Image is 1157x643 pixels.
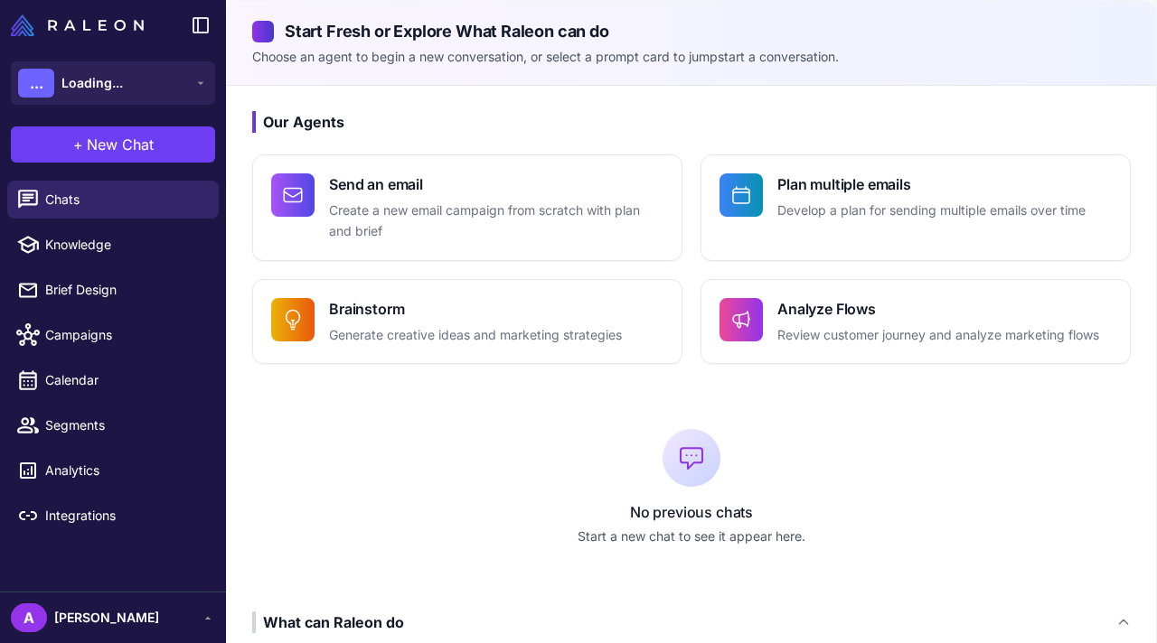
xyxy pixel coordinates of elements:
a: Calendar [7,361,219,399]
img: Raleon Logo [11,14,144,36]
button: BrainstormGenerate creative ideas and marketing strategies [252,279,682,365]
a: Brief Design [7,271,219,309]
h2: Start Fresh or Explore What Raleon can do [252,19,1131,43]
button: ...Loading... [11,61,215,105]
span: + [73,134,83,155]
h4: Brainstorm [329,298,622,320]
p: Choose an agent to begin a new conversation, or select a prompt card to jumpstart a conversation. [252,47,1131,67]
a: Knowledge [7,226,219,264]
a: Chats [7,181,219,219]
p: No previous chats [252,501,1131,523]
h4: Send an email [329,173,663,195]
p: Start a new chat to see it appear here. [252,527,1131,546]
p: Create a new email campaign from scratch with plan and brief [329,200,663,242]
span: Analytics [45,461,204,480]
span: Campaigns [45,325,204,345]
a: Analytics [7,452,219,489]
a: Integrations [7,497,219,535]
div: ... [18,69,54,98]
h3: Our Agents [252,111,1131,133]
div: A [11,603,47,632]
p: Generate creative ideas and marketing strategies [329,325,622,346]
span: New Chat [87,134,154,155]
span: Segments [45,415,204,435]
span: Knowledge [45,235,204,255]
a: Segments [7,406,219,444]
button: Plan multiple emailsDevelop a plan for sending multiple emails over time [701,154,1131,261]
p: Review customer journey and analyze marketing flows [777,325,1099,346]
button: +New Chat [11,126,215,163]
div: What can Raleon do [252,611,404,633]
span: Calendar [45,370,204,390]
span: Chats [45,190,204,210]
h4: Plan multiple emails [777,173,1086,195]
span: Loading... [61,73,123,93]
span: Brief Design [45,280,204,300]
h4: Analyze Flows [777,298,1099,320]
a: Raleon Logo [11,14,151,36]
button: Send an emailCreate a new email campaign from scratch with plan and brief [252,154,682,261]
a: Campaigns [7,316,219,354]
span: [PERSON_NAME] [54,608,159,628]
button: Analyze FlowsReview customer journey and analyze marketing flows [701,279,1131,365]
p: Develop a plan for sending multiple emails over time [777,200,1086,221]
span: Integrations [45,506,204,526]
